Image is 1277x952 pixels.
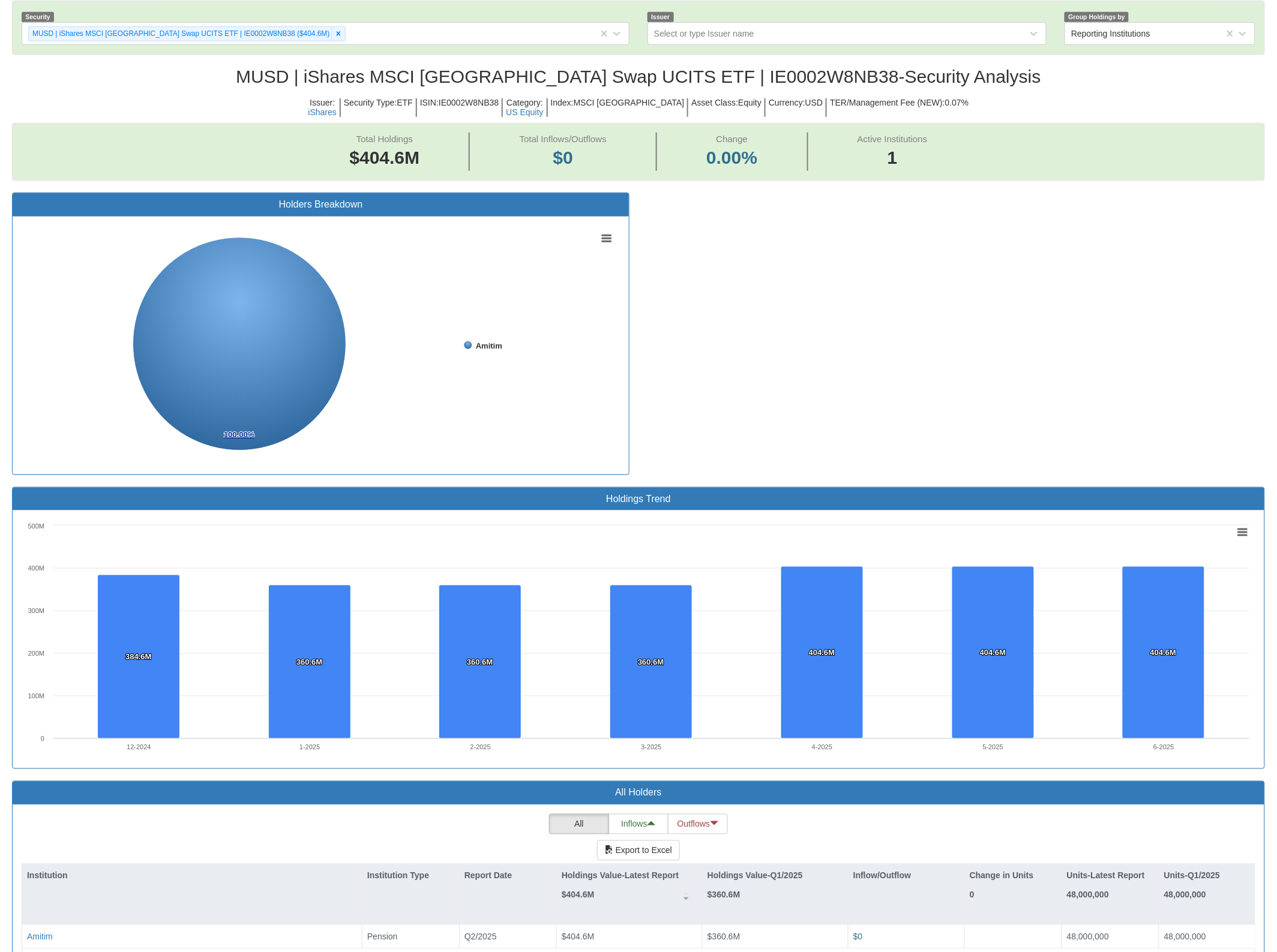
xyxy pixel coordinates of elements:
[597,840,680,861] button: Export to Excel
[467,658,493,667] tspan: 360.6M
[1065,12,1129,22] span: Group Holdings by
[858,134,928,144] span: Active Institutions
[22,199,620,210] h3: Holders Breakdown
[341,98,417,117] h5: Security Type : ETF
[827,98,972,117] h5: TER/Management Fee (NEW) : 0.07%
[28,693,44,700] text: 100M
[849,864,964,887] div: Inflow/Outflow
[28,608,44,615] text: 300M
[553,148,573,167] span: $0
[349,148,419,167] span: $404.6M
[308,108,337,117] button: iShares
[812,744,832,751] text: 4-2025
[367,931,454,943] div: Pension
[1067,931,1154,943] div: 48,000,000
[12,67,1265,86] h2: MUSD | iShares MSCI [GEOGRAPHIC_DATA] Swap UCITS ETF | IE0002W8NB38 - Security Analysis
[809,648,835,657] tspan: 404.6M
[648,12,674,22] span: Issuer
[708,869,803,882] p: Holdings Value-Q1/2025
[562,890,594,900] strong: $404.6M
[548,98,689,117] h5: Index : MSCI [GEOGRAPHIC_DATA]
[22,864,362,887] div: Institution
[983,744,1003,751] text: 5-2025
[356,134,413,144] span: Total Holdings
[562,869,679,882] p: Holdings Value-Latest Report
[654,28,754,40] div: Select or type Issuer name
[970,869,1034,882] p: Change in Units
[708,890,740,900] strong: $360.6M
[638,658,664,667] tspan: 360.6M
[417,98,503,117] h5: ISIN : IE0002W8NB38
[41,735,44,743] text: 0
[1150,648,1176,657] tspan: 404.6M
[125,653,151,662] tspan: 384.6M
[503,98,547,117] h5: Category :
[1154,744,1174,751] text: 6-2025
[22,788,1255,798] h3: All Holders
[1164,869,1220,882] p: Units-Q1/2025
[1071,28,1150,40] div: Reporting Institutions
[464,931,551,943] div: Q2/2025
[858,145,928,171] span: 1
[706,145,757,171] span: 0.00%
[28,565,44,572] text: 400M
[608,814,669,834] button: Inflows
[853,932,863,942] span: $0
[470,744,491,751] text: 2-2025
[362,864,459,887] div: Institution Type
[520,134,607,144] span: Total Inflows/Outflows
[127,744,151,751] text: 12-2024
[299,744,320,751] text: 1-2025
[29,27,331,41] div: MUSD | iShares MSCI [GEOGRAPHIC_DATA] Swap UCITS ETF | IE0002W8NB38 ($404.6M)
[22,12,54,22] span: Security
[28,650,44,657] text: 200M
[22,494,1255,504] h3: Holdings Trend
[1164,931,1250,943] div: 48,000,000
[28,522,44,530] text: 500M
[980,648,1006,657] tspan: 404.6M
[641,744,661,751] text: 3-2025
[766,98,827,117] h5: Currency : USD
[506,108,543,117] button: US Equity
[708,932,740,942] span: $360.6M
[1164,890,1206,900] strong: 48,000,000
[27,931,53,943] button: Amitim
[668,814,728,834] button: Outflows
[296,658,322,667] tspan: 360.6M
[305,98,341,117] h5: Issuer :
[688,98,766,117] h5: Asset Class : Equity
[562,932,594,942] span: $404.6M
[1067,890,1109,900] strong: 48,000,000
[717,134,748,144] span: Change
[224,430,255,439] tspan: 100.00%
[549,814,609,834] button: All
[476,341,502,350] tspan: Amitim
[460,864,556,887] div: Report Date
[1067,869,1145,882] p: Units-Latest Report
[970,890,975,900] strong: 0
